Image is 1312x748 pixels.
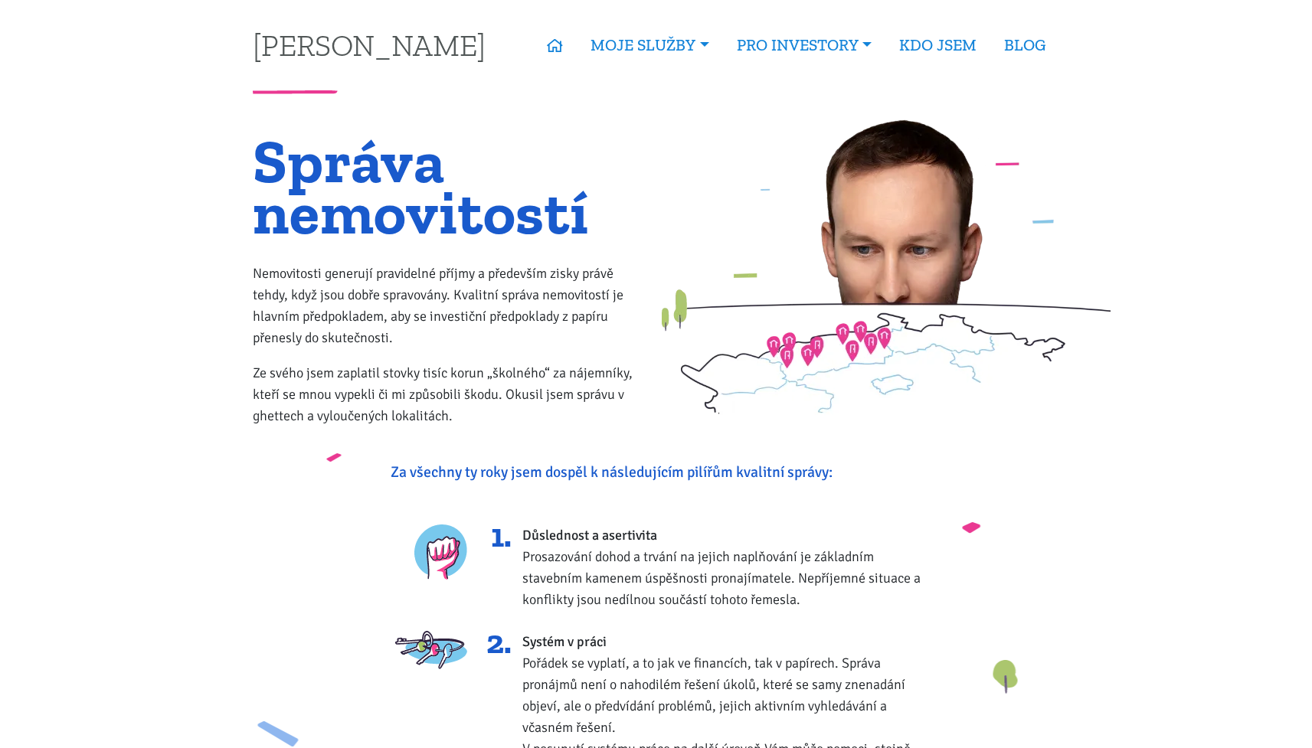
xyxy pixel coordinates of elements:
a: KDO JSEM [885,28,990,63]
strong: Důslednost a asertivita [522,527,657,544]
a: PRO INVESTORY [723,28,885,63]
p: Nemovitosti generují pravidelné příjmy a především zisky právě tehdy, když jsou dobře spravovány.... [253,263,646,348]
div: Prosazování dohod a trvání na jejich naplňování je základním stavebním kamenem úspěšnosti pronají... [522,524,932,610]
a: BLOG [990,28,1059,63]
span: 1. [481,524,512,546]
a: MOJE SLUŽBY [577,28,722,63]
h1: Správa nemovitostí [253,136,646,238]
span: 2. [481,631,512,652]
p: Za všechny ty roky jsem dospěl k následujícím pilířům kvalitní správy: [391,462,921,483]
p: Ze svého jsem zaplatil stovky tisíc korun „školného“ za nájemníky, kteří se mnou vypekli či mi zp... [253,362,646,426]
a: [PERSON_NAME] [253,30,486,60]
strong: Systém v práci [522,633,607,650]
